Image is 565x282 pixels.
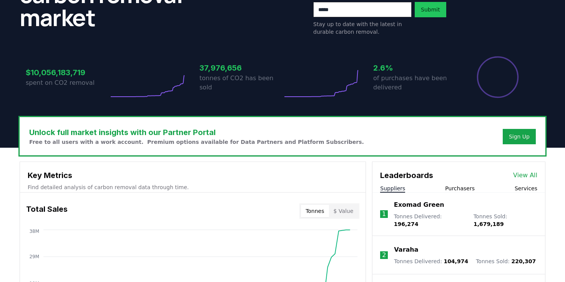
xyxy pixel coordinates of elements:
h3: Key Metrics [28,170,358,181]
span: 1,679,189 [474,221,504,227]
p: of purchases have been delivered [373,74,456,92]
button: $ Value [329,205,358,217]
button: Suppliers [380,185,405,192]
a: Exomad Green [394,200,444,209]
h3: Leaderboards [380,170,433,181]
div: Percentage of sales delivered [476,56,519,99]
a: Sign Up [509,133,530,140]
p: Stay up to date with the latest in durable carbon removal. [313,20,412,36]
tspan: 29M [29,254,39,259]
a: View All [513,171,537,180]
p: Tonnes Sold : [474,213,537,228]
button: Submit [415,2,446,17]
tspan: 38M [29,229,39,234]
button: Sign Up [503,129,536,144]
h3: $10,056,183,719 [26,67,109,78]
h3: Total Sales [26,203,68,219]
span: 220,307 [511,258,536,264]
p: Find detailed analysis of carbon removal data through time. [28,183,358,191]
span: 196,274 [394,221,419,227]
p: 1 [382,209,386,219]
h3: 37,976,656 [199,62,282,74]
button: Purchasers [445,185,475,192]
p: Free to all users with a work account. Premium options available for Data Partners and Platform S... [29,138,364,146]
span: 104,974 [444,258,468,264]
button: Tonnes [301,205,329,217]
h3: Unlock full market insights with our Partner Portal [29,127,364,138]
p: spent on CO2 removal [26,78,109,87]
p: tonnes of CO2 has been sold [199,74,282,92]
p: Tonnes Delivered : [394,257,468,265]
a: Varaha [394,245,418,254]
button: Services [515,185,537,192]
p: Tonnes Sold : [476,257,536,265]
p: 2 [382,251,386,260]
p: Tonnes Delivered : [394,213,466,228]
h3: 2.6% [373,62,456,74]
